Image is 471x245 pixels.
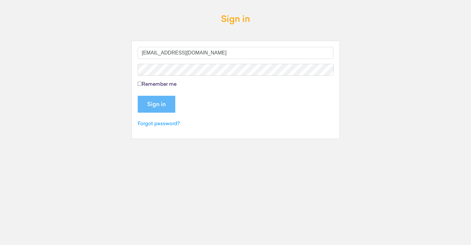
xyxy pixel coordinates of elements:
input: Remember me [138,82,142,86]
label: Remember me [138,81,177,88]
input: Sign in [138,96,175,113]
a: Forgot password? [138,121,180,126]
input: Email address [138,47,334,59]
h3: Sign in [221,15,250,25]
